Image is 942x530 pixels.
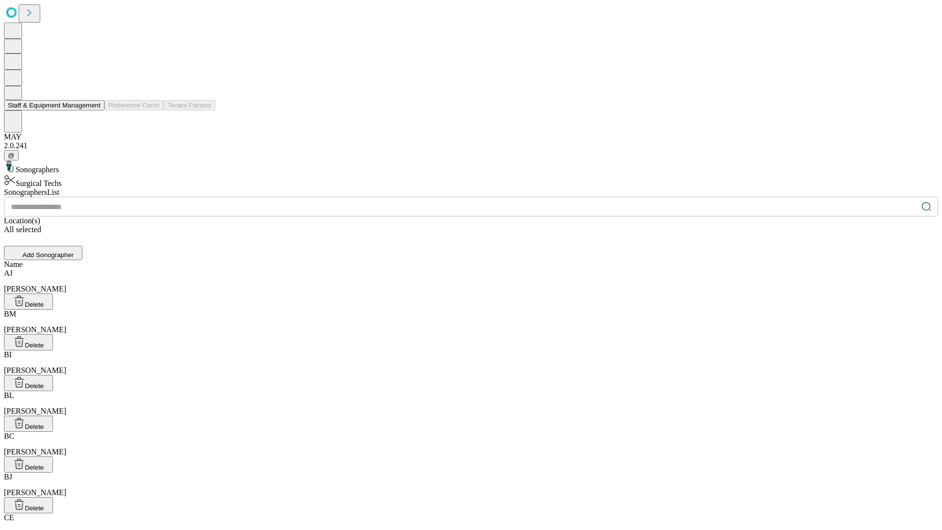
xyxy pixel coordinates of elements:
[4,160,938,174] div: Sonographers
[23,251,74,259] span: Add Sonographer
[4,456,53,473] button: Delete
[4,293,53,310] button: Delete
[105,100,163,110] button: Preference Cards
[25,423,44,430] span: Delete
[4,350,12,359] span: BI
[4,225,938,234] div: All selected
[4,269,13,277] span: AJ
[25,504,44,512] span: Delete
[4,375,53,391] button: Delete
[4,497,53,513] button: Delete
[4,432,14,440] span: BC
[4,513,14,522] span: CE
[4,132,938,141] div: MAY
[163,100,215,110] button: Tenant Params
[4,260,938,269] div: Name
[4,216,40,225] span: Location(s)
[4,310,938,334] div: [PERSON_NAME]
[4,174,938,188] div: Surgical Techs
[4,141,938,150] div: 2.0.241
[25,382,44,390] span: Delete
[8,152,15,159] span: @
[4,391,938,416] div: [PERSON_NAME]
[4,188,938,197] div: Sonographers List
[4,334,53,350] button: Delete
[25,464,44,471] span: Delete
[4,100,105,110] button: Staff & Equipment Management
[4,246,82,260] button: Add Sonographer
[4,416,53,432] button: Delete
[4,150,19,160] button: @
[4,473,12,481] span: BJ
[4,310,16,318] span: BM
[25,342,44,349] span: Delete
[4,432,938,456] div: [PERSON_NAME]
[4,269,938,293] div: [PERSON_NAME]
[4,391,14,399] span: BL
[4,350,938,375] div: [PERSON_NAME]
[25,301,44,308] span: Delete
[4,473,938,497] div: [PERSON_NAME]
